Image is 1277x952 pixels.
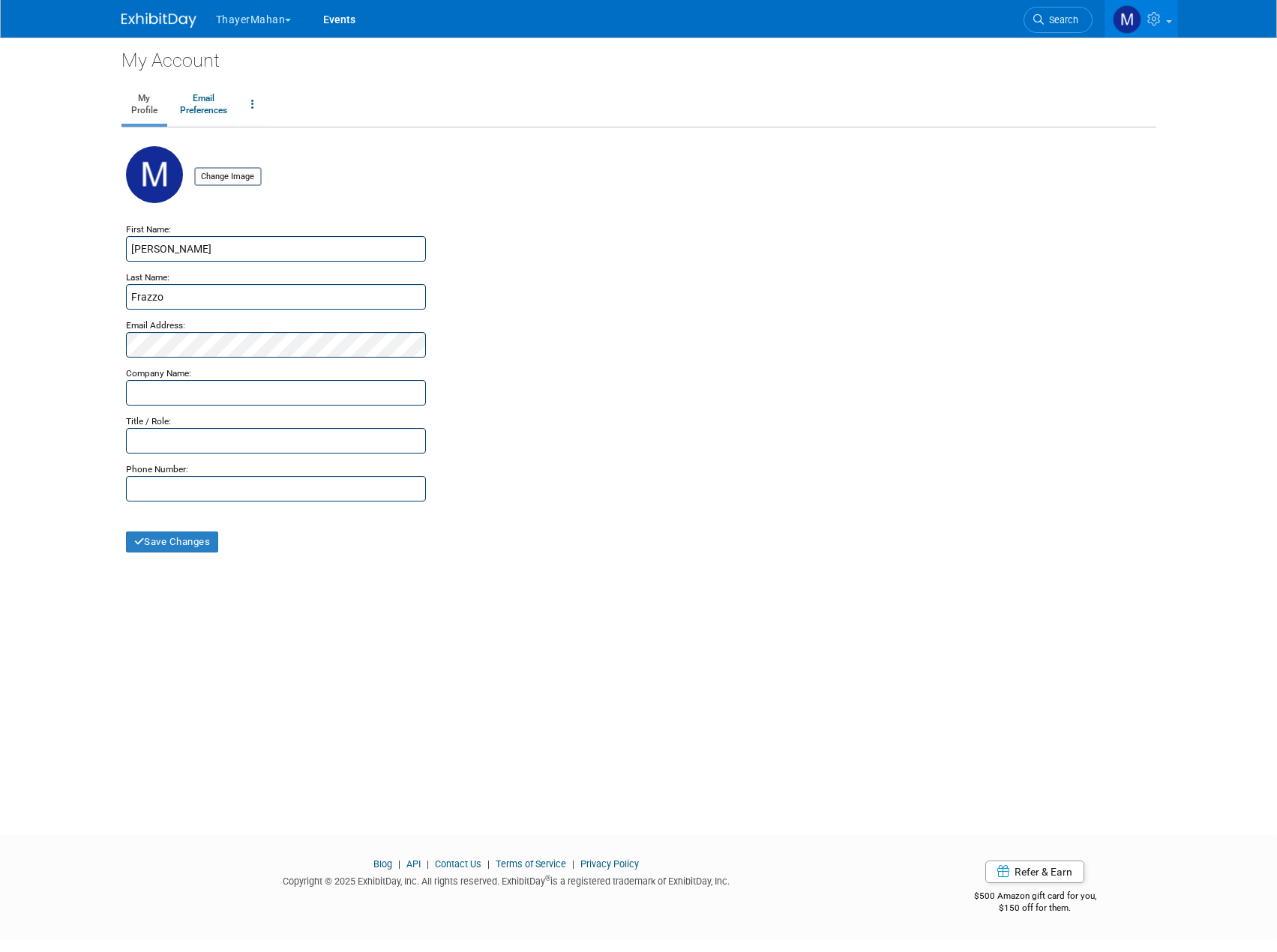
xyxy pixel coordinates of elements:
[121,37,1156,73] div: My Account
[126,531,219,552] button: Save Changes
[126,464,188,475] small: Phone Number:
[394,858,404,870] span: |
[126,146,183,203] img: M.jpg
[914,880,1156,915] div: $500 Amazon gift card for you,
[423,858,433,870] span: |
[121,871,892,888] div: Copyright © 2025 ExhibitDay, Inc. All rights reserved. ExhibitDay is a registered trademark of Ex...
[580,858,639,870] a: Privacy Policy
[126,416,171,427] small: Title / Role:
[1044,14,1078,25] span: Search
[126,320,185,331] small: Email Address:
[1113,5,1141,34] img: Michael Frazzo
[1024,7,1093,33] a: Search
[406,858,421,870] a: API
[373,858,392,870] a: Blog
[435,858,481,870] a: Contact Us
[496,858,566,870] a: Terms of Service
[121,13,196,28] img: ExhibitDay
[568,858,578,870] span: |
[914,902,1156,915] div: $150 off for them.
[126,272,169,283] small: Last Name:
[545,874,550,882] sup: ®
[484,858,493,870] span: |
[126,368,191,379] small: Company Name:
[121,86,167,124] a: MyProfile
[170,86,237,124] a: EmailPreferences
[985,861,1084,883] a: Refer & Earn
[126,224,171,235] small: First Name:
